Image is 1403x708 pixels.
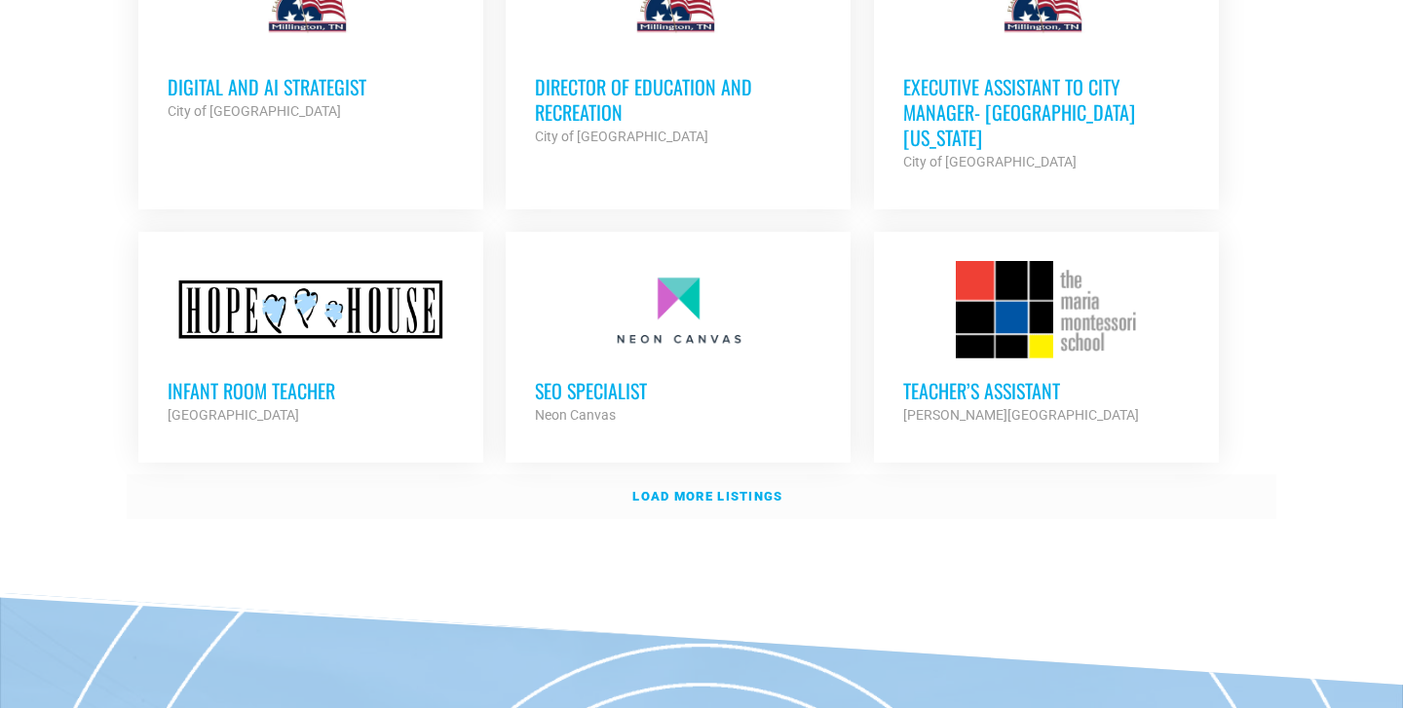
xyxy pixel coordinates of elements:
[903,378,1190,403] h3: Teacher’s Assistant
[168,74,454,99] h3: Digital and AI Strategist
[535,378,821,403] h3: SEO Specialist
[506,232,851,456] a: SEO Specialist Neon Canvas
[632,489,782,503] strong: Load more listings
[168,378,454,403] h3: Infant Room Teacher
[535,129,708,144] strong: City of [GEOGRAPHIC_DATA]
[535,74,821,125] h3: Director of Education and Recreation
[903,154,1077,169] strong: City of [GEOGRAPHIC_DATA]
[535,407,616,423] strong: Neon Canvas
[874,232,1219,456] a: Teacher’s Assistant [PERSON_NAME][GEOGRAPHIC_DATA]
[903,74,1190,150] h3: Executive Assistant to City Manager- [GEOGRAPHIC_DATA] [US_STATE]
[903,407,1139,423] strong: [PERSON_NAME][GEOGRAPHIC_DATA]
[138,232,483,456] a: Infant Room Teacher [GEOGRAPHIC_DATA]
[168,103,341,119] strong: City of [GEOGRAPHIC_DATA]
[168,407,299,423] strong: [GEOGRAPHIC_DATA]
[127,474,1276,519] a: Load more listings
